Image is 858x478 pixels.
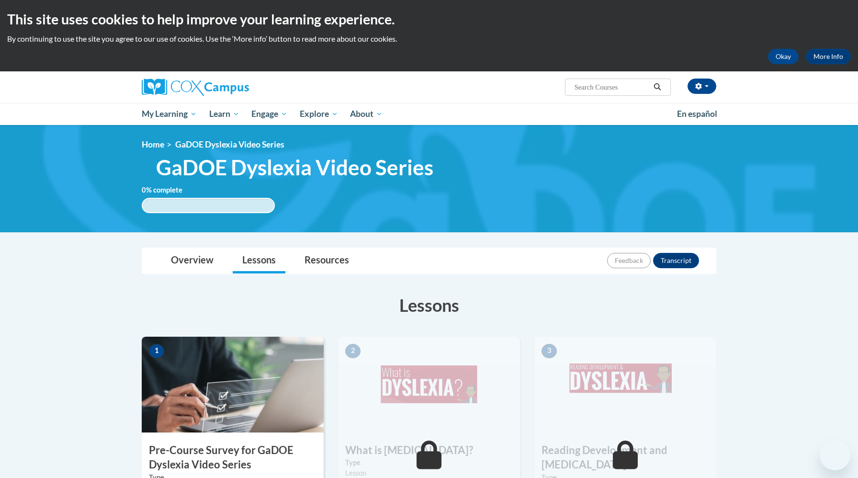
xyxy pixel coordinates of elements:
label: % complete [142,185,197,195]
span: My Learning [142,108,197,120]
span: 0 [142,186,146,194]
button: Account Settings [688,79,716,94]
a: En español [671,104,723,124]
span: About [350,108,383,120]
a: Explore [294,103,344,125]
div: Main menu [127,103,731,125]
button: Search [650,81,665,93]
a: Engage [245,103,294,125]
span: Engage [251,108,287,120]
a: My Learning [135,103,203,125]
span: En español [677,109,717,119]
span: GaDOE Dyslexia Video Series [175,139,284,149]
span: Learn [209,108,239,120]
a: Learn [203,103,246,125]
iframe: 메시징 창을 시작하는 버튼 [820,440,850,470]
input: Search Courses [574,81,650,93]
img: Cox Campus [142,79,249,96]
a: About [344,103,389,125]
a: Home [142,139,164,149]
span: Explore [300,108,338,120]
span: GaDOE Dyslexia Video Series [156,155,433,180]
a: Cox Campus [142,79,324,96]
